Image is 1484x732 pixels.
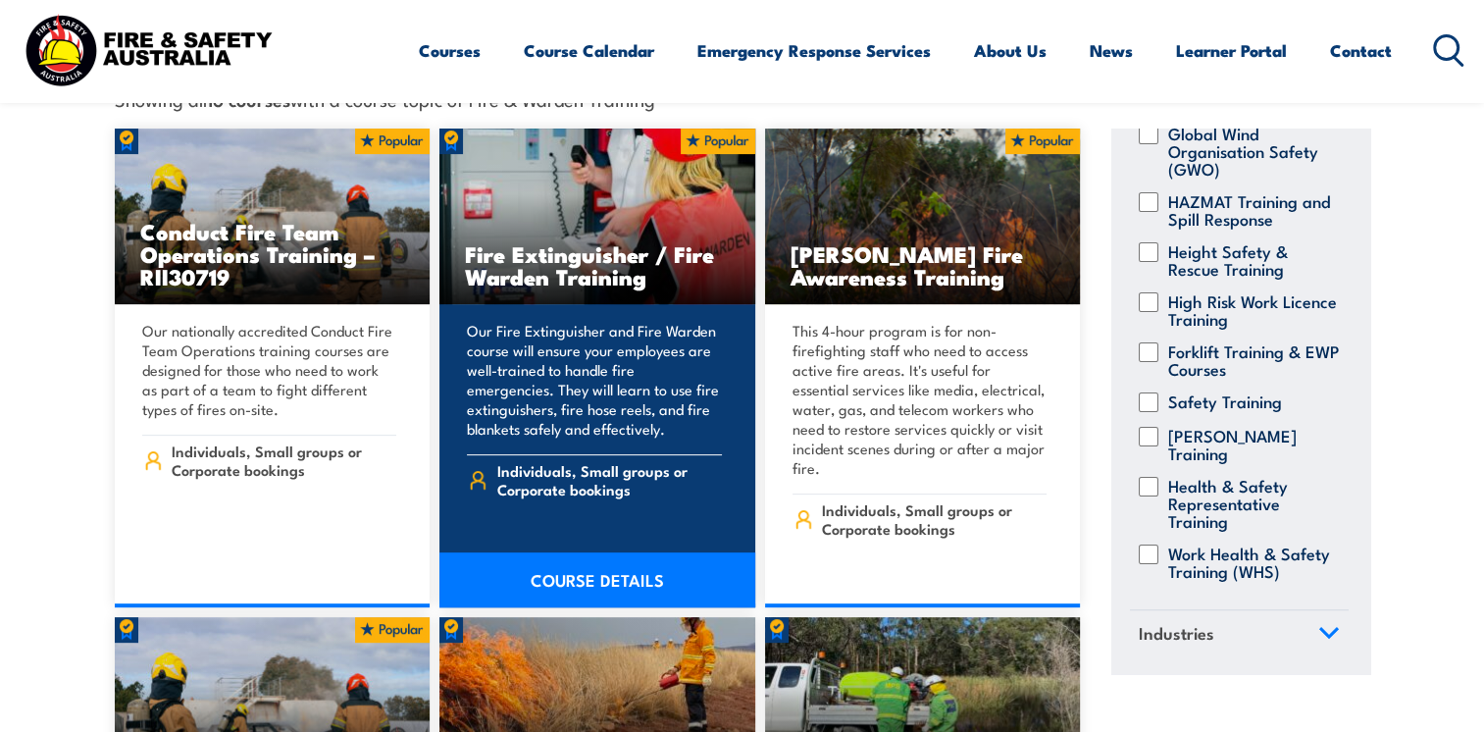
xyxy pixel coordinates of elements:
a: Learner Portal [1176,25,1287,77]
label: [PERSON_NAME] Training [1168,427,1340,462]
h3: [PERSON_NAME] Fire Awareness Training [791,242,1055,288]
label: Forklift Training & EWP Courses [1168,342,1340,378]
a: COURSE DETAILS [439,552,755,607]
a: Industries [1130,610,1349,661]
label: Safety Training [1168,392,1282,412]
a: Contact [1330,25,1392,77]
span: Individuals, Small groups or Corporate bookings [497,461,722,498]
a: [PERSON_NAME] Fire Awareness Training [765,129,1081,305]
a: News [1090,25,1133,77]
img: Fire Extinguisher Fire Warden Training [439,129,755,305]
h3: Conduct Fire Team Operations Training – RII30719 [140,220,405,288]
p: Our nationally accredited Conduct Fire Team Operations training courses are designed for those wh... [142,321,397,419]
label: Height Safety & Rescue Training [1168,242,1340,278]
a: Courses [419,25,481,77]
label: Work Health & Safety Training (WHS) [1168,545,1340,580]
span: Individuals, Small groups or Corporate bookings [822,500,1047,538]
span: Individuals, Small groups or Corporate bookings [172,442,396,479]
h3: Fire Extinguisher / Fire Warden Training [465,242,730,288]
span: Industries [1139,620,1214,647]
label: High Risk Work Licence Training [1168,292,1340,328]
a: Conduct Fire Team Operations Training – RII30719 [115,129,431,305]
label: Health & Safety Representative Training [1168,477,1340,530]
img: Summer Fire Hazards: Keeping Your Workplace Safe During Bushfire Season with Bushfire awareness t... [765,129,1081,305]
a: Fire Extinguisher / Fire Warden Training [439,129,755,305]
label: HAZMAT Training and Spill Response [1168,192,1340,228]
label: Global Wind Organisation Safety (GWO) [1168,125,1340,178]
span: Showing all with a course topic of Fire & Warden Training [115,88,655,109]
a: About Us [974,25,1047,77]
p: Our Fire Extinguisher and Fire Warden course will ensure your employees are well-trained to handl... [467,321,722,439]
p: This 4-hour program is for non-firefighting staff who need to access active fire areas. It's usef... [793,321,1048,478]
img: Fire Team Operations [115,129,431,305]
a: Emergency Response Services [697,25,931,77]
a: Course Calendar [524,25,654,77]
